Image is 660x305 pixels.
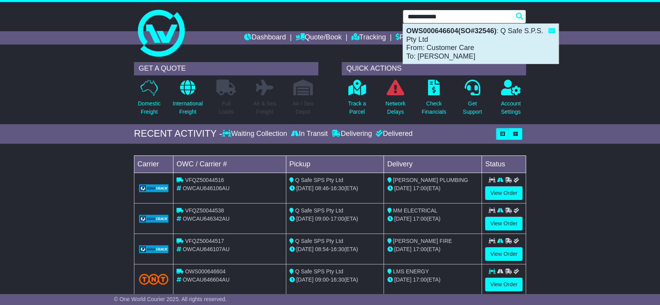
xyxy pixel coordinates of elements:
[295,268,343,275] span: Q Safe SPS Pty Ltd
[406,27,496,35] strong: OWS000646604(SO#32546)
[183,246,230,252] span: OWCAU646107AU
[394,276,411,283] span: [DATE]
[485,247,523,261] a: View Order
[463,100,482,116] p: Get Support
[183,185,230,191] span: OWCAU646106AU
[253,100,276,116] p: Air & Sea Freight
[293,100,314,116] p: Air / Sea Depot
[394,216,411,222] span: [DATE]
[185,268,226,275] span: OWS000646604
[134,62,318,75] div: GET A QUOTE
[139,184,168,192] img: GetCarrierServiceLogo
[396,31,431,45] a: Financials
[172,79,203,120] a: InternationalFreight
[173,100,203,116] p: International Freight
[413,276,426,283] span: 17:00
[139,245,168,253] img: GetCarrierServiceLogo
[185,238,224,244] span: VFQZ50044517
[296,216,314,222] span: [DATE]
[403,24,558,64] div: : Q Safe S.P.S. Pty Ltd From: Customer Care To: [PERSON_NAME]
[296,246,314,252] span: [DATE]
[315,276,329,283] span: 09:00
[330,185,344,191] span: 16:30
[413,216,426,222] span: 17:00
[114,296,227,302] span: © One World Courier 2025. All rights reserved.
[183,276,230,283] span: OWCAU646604AU
[348,100,366,116] p: Track a Parcel
[501,79,521,120] a: AccountSettings
[286,155,384,173] td: Pickup
[134,155,173,173] td: Carrier
[315,216,329,222] span: 09:00
[296,185,314,191] span: [DATE]
[351,31,386,45] a: Tracking
[393,238,452,244] span: [PERSON_NAME] FIRE
[330,246,344,252] span: 16:30
[289,276,381,284] div: - (ETA)
[330,216,344,222] span: 17:00
[393,268,429,275] span: LMS ENERGY
[185,207,224,214] span: VFQZ50044538
[387,215,478,223] div: (ETA)
[289,215,381,223] div: - (ETA)
[413,185,426,191] span: 17:00
[422,100,446,116] p: Check Financials
[139,215,168,223] img: GetCarrierServiceLogo
[138,100,161,116] p: Domestic Freight
[244,31,286,45] a: Dashboard
[385,79,406,120] a: NetworkDelays
[485,278,523,291] a: View Order
[289,184,381,193] div: - (ETA)
[289,130,330,138] div: In Transit
[222,130,289,138] div: Waiting Collection
[315,185,329,191] span: 08:46
[173,155,286,173] td: OWC / Carrier #
[185,177,224,183] span: VFQZ50044516
[485,186,523,200] a: View Order
[421,79,447,120] a: CheckFinancials
[330,276,344,283] span: 16:30
[289,245,381,253] div: - (ETA)
[482,155,526,173] td: Status
[413,246,426,252] span: 17:00
[183,216,230,222] span: OWCAU646342AU
[295,207,343,214] span: Q Safe SPS Pty Ltd
[462,79,482,120] a: GetSupport
[216,100,236,116] p: Full Loads
[485,217,523,230] a: View Order
[387,276,478,284] div: (ETA)
[387,245,478,253] div: (ETA)
[330,130,374,138] div: Delivering
[296,276,314,283] span: [DATE]
[394,185,411,191] span: [DATE]
[295,177,343,183] span: Q Safe SPS Pty Ltd
[295,238,343,244] span: Q Safe SPS Pty Ltd
[374,130,412,138] div: Delivered
[393,207,437,214] span: MM ELECTRICAL
[387,184,478,193] div: (ETA)
[394,246,411,252] span: [DATE]
[385,100,405,116] p: Network Delays
[139,274,168,284] img: TNT_Domestic.png
[393,177,468,183] span: [PERSON_NAME] PLUMBING
[384,155,482,173] td: Delivery
[342,62,526,75] div: QUICK ACTIONS
[348,79,366,120] a: Track aParcel
[137,79,161,120] a: DomesticFreight
[134,128,222,139] div: RECENT ACTIVITY -
[296,31,342,45] a: Quote/Book
[315,246,329,252] span: 08:54
[501,100,521,116] p: Account Settings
